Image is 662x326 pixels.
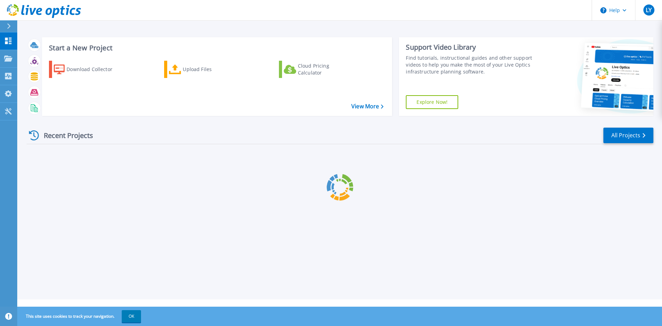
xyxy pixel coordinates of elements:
[27,127,102,144] div: Recent Projects
[122,310,141,323] button: OK
[183,62,238,76] div: Upload Files
[67,62,122,76] div: Download Collector
[603,128,653,143] a: All Projects
[646,7,652,13] span: LY
[279,61,356,78] a: Cloud Pricing Calculator
[406,43,535,52] div: Support Video Library
[164,61,241,78] a: Upload Files
[406,55,535,75] div: Find tutorials, instructional guides and other support videos to help you make the most of your L...
[351,103,383,110] a: View More
[19,310,141,323] span: This site uses cookies to track your navigation.
[49,61,126,78] a: Download Collector
[49,44,383,52] h3: Start a New Project
[406,95,458,109] a: Explore Now!
[298,62,353,76] div: Cloud Pricing Calculator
